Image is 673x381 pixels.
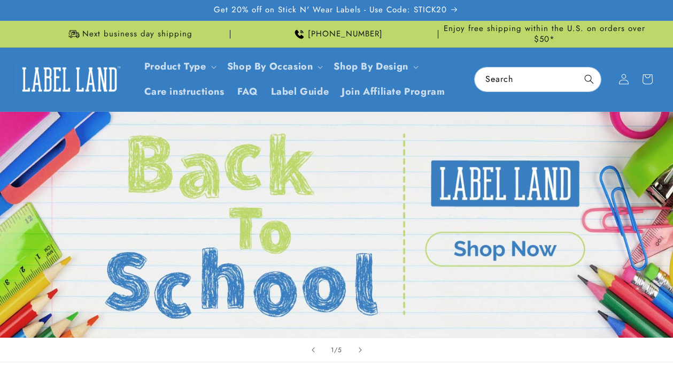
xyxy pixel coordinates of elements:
a: Care instructions [138,79,231,104]
summary: Shop By Design [327,54,422,79]
div: Announcement [235,21,438,47]
a: Join Affiliate Program [335,79,451,104]
div: Announcement [27,21,230,47]
span: Next business day shipping [82,29,192,40]
a: Shop By Design [334,59,408,73]
span: 1 [331,345,334,355]
summary: Shop By Occasion [221,54,328,79]
span: Enjoy free shipping within the U.S. on orders over $50* [443,24,646,44]
a: Label Guide [265,79,336,104]
span: Get 20% off on Stick N' Wear Labels - Use Code: STICK20 [214,5,447,16]
span: Join Affiliate Program [342,86,445,98]
div: Announcement [443,21,646,47]
a: FAQ [231,79,265,104]
span: 5 [338,345,342,355]
span: [PHONE_NUMBER] [308,29,383,40]
span: Shop By Occasion [227,60,313,73]
button: Next slide [349,338,372,362]
button: Search [577,67,601,91]
span: Label Guide [271,86,329,98]
a: Product Type [144,59,206,73]
img: Label Land [16,63,123,96]
a: Label Land [12,59,127,100]
button: Previous slide [301,338,325,362]
summary: Product Type [138,54,221,79]
span: / [334,345,338,355]
span: Care instructions [144,86,225,98]
span: FAQ [237,86,258,98]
